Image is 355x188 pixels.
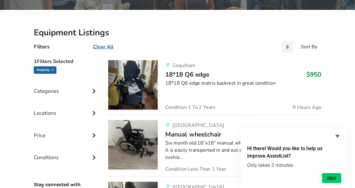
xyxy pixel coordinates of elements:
div: Mobility [34,66,56,74]
h2: Hi there! Would you like to help us improve AssistList? [247,145,341,160]
u: Clear All [93,43,113,50]
div: 18*18 Q6 edge matrix backrest in great condition [165,80,321,87]
a: mobility-manual wheelchair [GEOGRAPHIC_DATA]Manual wheelchair$800Six month old 18”x18” manual whe... [108,115,321,177]
button: Next question [322,173,341,183]
img: mobility-18*18 q6 edge [108,60,158,110]
div: Price [34,120,98,142]
h3: $950 [306,70,321,78]
div: Conditions [34,142,98,164]
div: Sort By [301,44,317,49]
a: mobility-18*18 q6 edgeCoquitlam18*18 Q6 edge$95018*18 Q6 edge matrix backrest in great conditionC... [108,60,321,115]
span: [GEOGRAPHIC_DATA] [172,122,224,129]
button: Hide survey [334,132,341,140]
span: Condition: Less Than 1 Year [165,167,226,172]
p: Only takes 3 minutes [247,162,341,168]
span: Manual wheelchair [165,130,222,139]
h5: 1 Filters Selected [34,55,98,66]
span: 9 Hours Ago [293,105,321,110]
div: Hi there! Would you like to help us improve AssistList? [247,132,341,183]
h4: Filters [34,43,50,50]
div: Categories [34,75,98,97]
span: 18*18 Q6 edge [165,70,210,79]
h2: Equipment Listings [34,27,321,38]
img: mobility-manual wheelchair [108,120,158,170]
div: Locations [34,97,98,119]
span: Coquitlam [172,62,195,69]
span: Condition: 1 To 2 Years [165,105,216,110]
div: Six month old 18”x18” manual wheelchair with removable wheels so it is easily transported in and ... [165,140,321,161]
